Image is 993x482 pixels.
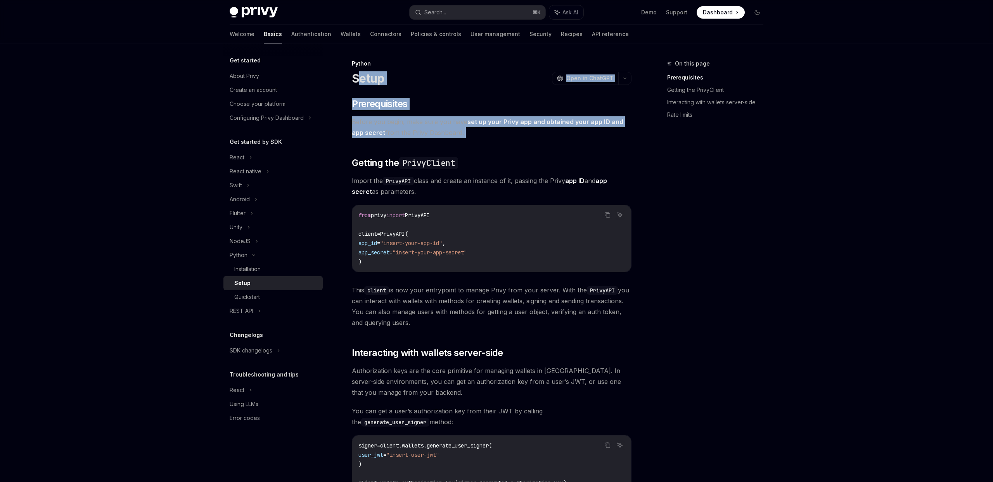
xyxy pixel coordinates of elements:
span: ) [358,258,362,265]
button: Toggle dark mode [751,6,763,19]
span: Import the class and create an instance of it, passing the Privy and as parameters. [352,175,631,197]
h1: Setup [352,71,384,85]
button: Ask AI [615,440,625,450]
span: Open in ChatGPT [566,74,614,82]
span: This is now your entrypoint to manage Privy from your server. With the you can interact with wall... [352,285,631,328]
span: app_id [358,240,377,247]
span: Dashboard [703,9,733,16]
strong: app ID [565,177,585,185]
button: Ask AI [549,5,583,19]
span: = [389,249,393,256]
div: Python [230,251,247,260]
button: Copy the contents from the code block [602,210,612,220]
span: PrivyAPI [405,212,430,219]
span: Getting the [352,157,458,169]
a: User management [471,25,520,43]
a: Connectors [370,25,401,43]
a: Using LLMs [223,397,323,411]
a: About Privy [223,69,323,83]
span: client [358,230,377,237]
span: = [377,240,380,247]
h5: Changelogs [230,330,263,340]
h5: Get started by SDK [230,137,282,147]
div: Create an account [230,85,277,95]
div: SDK changelogs [230,346,272,355]
div: Search... [424,8,446,17]
span: Ask AI [562,9,578,16]
a: Wallets [341,25,361,43]
h5: Get started [230,56,261,65]
span: app_secret [358,249,389,256]
a: Create an account [223,83,323,97]
code: PrivyClient [399,157,458,169]
span: Interacting with wallets server-side [352,347,503,359]
div: React [230,385,244,395]
div: Setup [234,278,251,288]
div: Configuring Privy Dashboard [230,113,304,123]
a: Installation [223,262,323,276]
span: , [442,240,445,247]
span: client.wallets.generate_user_signer( [380,442,492,449]
div: Unity [230,223,242,232]
span: "insert-your-app-secret" [393,249,467,256]
div: Swift [230,181,242,190]
a: Dashboard [697,6,745,19]
button: Ask AI [615,210,625,220]
span: = [377,230,380,237]
a: Authentication [291,25,331,43]
span: = [377,442,380,449]
div: About Privy [230,71,259,81]
button: Open in ChatGPT [552,72,618,85]
div: Using LLMs [230,399,258,409]
code: client [364,286,389,295]
div: REST API [230,306,253,316]
span: You can get a user’s authorization key from their JWT by calling the method: [352,406,631,427]
div: Flutter [230,209,246,218]
a: Policies & controls [411,25,461,43]
a: Support [666,9,687,16]
a: Choose your platform [223,97,323,111]
span: user_jwt [358,451,383,458]
span: ) [358,461,362,468]
code: generate_user_signer [361,418,429,427]
div: Quickstart [234,292,260,302]
button: Copy the contents from the code block [602,440,612,450]
span: Authorization keys are the core primitive for managing wallets in [GEOGRAPHIC_DATA]. In server-si... [352,365,631,398]
div: Error codes [230,413,260,423]
a: Demo [641,9,657,16]
div: React native [230,167,261,176]
span: signer [358,442,377,449]
button: Search...⌘K [410,5,545,19]
a: set up your Privy app and obtained your app ID and app secret [352,118,623,137]
code: PrivyAPI [383,177,414,185]
span: "insert-user-jwt" [386,451,439,458]
a: Security [529,25,552,43]
a: Basics [264,25,282,43]
div: React [230,153,244,162]
a: Interacting with wallets server-side [667,96,770,109]
span: Prerequisites [352,98,407,110]
div: Installation [234,264,261,274]
a: Recipes [561,25,583,43]
div: NodeJS [230,237,251,246]
a: Getting the PrivyClient [667,84,770,96]
img: dark logo [230,7,278,18]
span: On this page [675,59,710,68]
span: Before you begin, make sure you have from the Privy Dashboard. [352,116,631,138]
span: import [386,212,405,219]
div: Choose your platform [230,99,285,109]
span: ⌘ K [533,9,541,16]
span: = [383,451,386,458]
a: Welcome [230,25,254,43]
a: Error codes [223,411,323,425]
a: Rate limits [667,109,770,121]
div: Android [230,195,250,204]
span: privy [371,212,386,219]
a: Setup [223,276,323,290]
a: Quickstart [223,290,323,304]
span: from [358,212,371,219]
code: PrivyAPI [587,286,618,295]
a: API reference [592,25,629,43]
div: Python [352,60,631,67]
span: "insert-your-app-id" [380,240,442,247]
